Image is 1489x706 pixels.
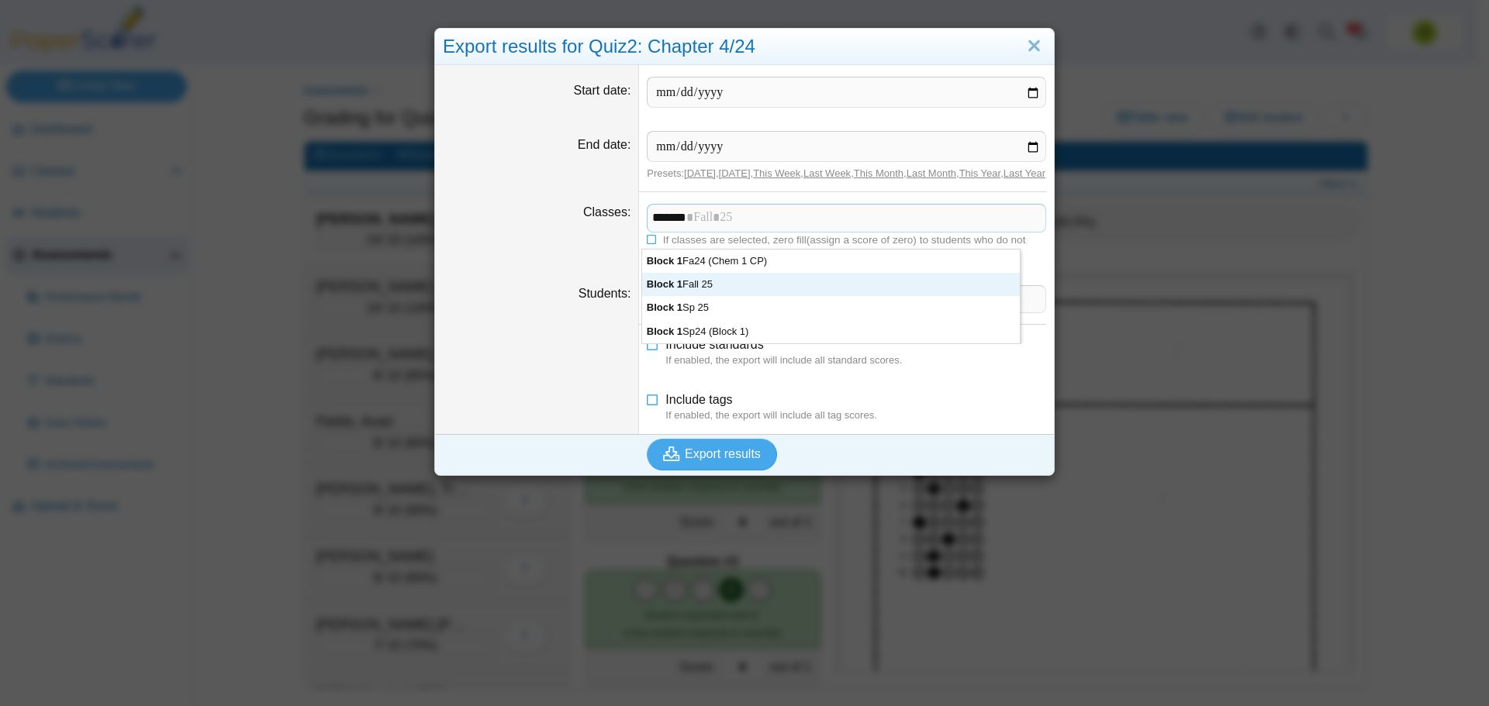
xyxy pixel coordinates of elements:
[435,29,1054,65] div: Export results for Quiz2: Chapter 4/24
[583,205,630,219] label: Classes
[647,234,1025,260] span: If classes are selected, zero fill(assign a score of zero) to students who do not have a record o...
[685,447,761,460] span: Export results
[753,167,800,179] a: This Week
[647,278,682,290] strong: Block 1
[647,167,1046,181] div: Presets: , , , , , , ,
[665,353,1046,367] dfn: If enabled, the export will include all standard scores.
[1004,167,1045,179] a: Last Year
[907,167,956,179] a: Last Month
[854,167,903,179] a: This Month
[1022,33,1046,60] a: Close
[684,167,716,179] a: [DATE]
[642,296,1020,319] div: Sp 25
[642,320,1020,343] div: Sp24 (Block 1)
[578,138,631,151] label: End date
[719,167,751,179] a: [DATE]
[579,287,631,300] label: Students
[665,393,732,406] span: Include tags
[665,338,763,351] span: Include standards
[665,408,1046,422] dfn: If enabled, the export will include all tag scores.
[647,325,682,337] strong: Block 1
[647,255,682,267] strong: Block 1
[647,301,682,313] strong: Block 1
[642,273,1020,296] div: Fall 25
[574,84,631,97] label: Start date
[803,167,851,179] a: Last Week
[647,204,1046,232] tags: ​
[642,250,1020,273] div: Fa24 (Chem 1 CP)
[647,439,777,470] button: Export results
[959,167,1001,179] a: This Year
